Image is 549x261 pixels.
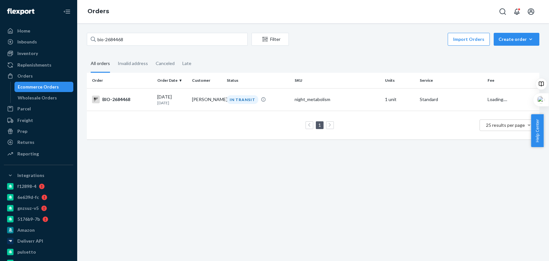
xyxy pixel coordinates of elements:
button: Import Orders [448,33,490,46]
div: Ecommerce Orders [18,84,59,90]
a: Orders [4,71,73,81]
button: Filter [252,33,289,46]
a: Home [4,26,73,36]
th: Order Date [155,73,189,88]
div: IN TRANSIT [227,95,258,104]
a: 6e639d-fc [4,192,73,202]
span: 25 results per page [486,122,525,128]
a: Amazon [4,225,73,235]
a: Reporting [4,149,73,159]
button: Help Center [531,114,544,147]
div: Wholesale Orders [18,95,57,101]
div: Deliverr API [17,238,43,244]
p: [DATE] [157,100,187,106]
td: Loading.... [485,88,539,111]
td: 1 unit [382,88,417,111]
div: Reporting [17,151,39,157]
a: Replenishments [4,60,73,70]
div: All orders [91,55,110,73]
div: Invalid address [118,55,148,72]
div: Home [17,28,30,34]
div: Replenishments [17,62,51,68]
p: Standard [420,96,482,103]
input: Search orders [87,33,248,46]
a: gnzsuz-v5 [4,203,73,213]
a: Returns [4,137,73,147]
div: BIO-2684468 [92,96,152,103]
button: Open Search Box [496,5,509,18]
a: Parcel [4,104,73,114]
button: Open account menu [525,5,537,18]
div: night_metabolism [295,96,380,103]
div: Orders [17,73,33,79]
a: Page 1 is your current page [317,122,322,128]
div: Customer [192,78,222,83]
div: Canceled [156,55,175,72]
a: Deliverr API [4,236,73,246]
div: Amazon [17,227,35,233]
button: Close Navigation [60,5,73,18]
a: Prep [4,126,73,136]
div: 5176b9-7b [17,216,40,222]
div: gnzsuz-v5 [17,205,39,211]
div: Prep [17,128,27,135]
a: 5176b9-7b [4,214,73,224]
a: Freight [4,115,73,126]
th: Units [382,73,417,88]
div: Freight [17,117,33,124]
a: pulsetto [4,247,73,257]
ol: breadcrumbs [82,2,114,21]
a: Ecommerce Orders [14,82,74,92]
a: Orders [87,8,109,15]
div: [DATE] [157,94,187,106]
a: f12898-4 [4,181,73,191]
div: Create order [499,36,535,42]
a: Inbounds [4,37,73,47]
th: SKU [292,73,382,88]
div: Returns [17,139,34,145]
img: Flexport logo [7,8,34,15]
div: 6e639d-fc [17,194,39,200]
th: Order [87,73,155,88]
th: Service [417,73,485,88]
div: Filter [252,36,288,42]
div: Parcel [17,106,31,112]
th: Fee [485,73,539,88]
button: Integrations [4,170,73,181]
td: [PERSON_NAME] [189,88,224,111]
div: Inventory [17,50,38,57]
button: Open notifications [510,5,523,18]
a: Wholesale Orders [14,93,74,103]
button: Create order [494,33,539,46]
div: pulsetto [17,249,36,255]
div: f12898-4 [17,183,36,190]
th: Status [224,73,292,88]
div: Late [182,55,191,72]
a: Inventory [4,48,73,59]
div: Integrations [17,172,44,179]
div: Inbounds [17,39,37,45]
